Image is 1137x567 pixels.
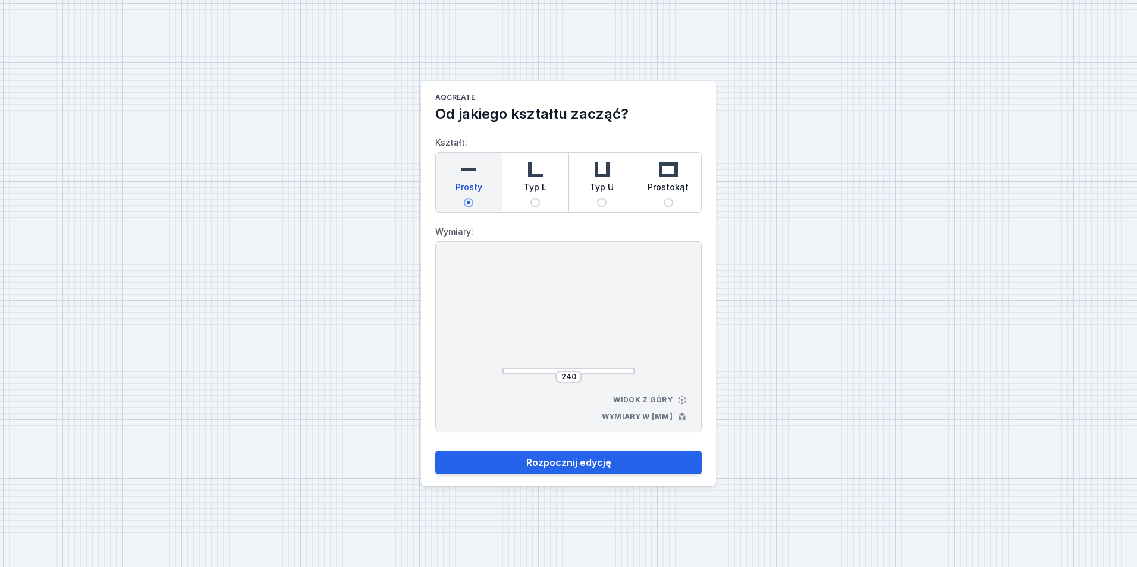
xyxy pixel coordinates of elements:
[597,198,607,207] input: Typ U
[464,198,473,207] input: Prosty
[435,105,702,124] h2: Od jakiego kształtu zacząć?
[664,198,673,207] input: Prostokąt
[559,372,578,382] input: Wymiar [mm]
[457,157,480,181] img: straight.svg
[435,133,702,213] label: Kształt:
[435,93,702,105] h1: AQcreate
[530,198,540,207] input: Typ L
[435,451,702,474] button: Rozpocznij edycję
[648,181,689,198] span: Prostokąt
[435,222,702,241] label: Wymiary:
[524,181,546,198] span: Typ L
[657,157,680,181] img: rectangle.svg
[523,157,547,181] img: l-shaped.svg
[590,181,614,198] span: Typ U
[590,157,614,181] img: u-shaped.svg
[456,181,482,198] span: Prosty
